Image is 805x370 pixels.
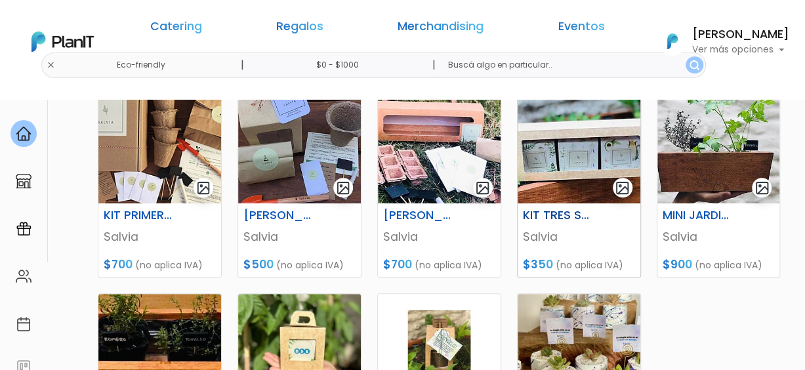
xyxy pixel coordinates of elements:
[754,180,770,195] img: gallery-light
[377,87,501,277] a: gallery-light [PERSON_NAME] Salvia $700 (no aplica IVA)
[276,258,344,272] span: (no aplica IVA)
[375,209,461,222] h6: [PERSON_NAME]
[523,257,553,272] span: $350
[556,258,623,272] span: (no aplica IVA)
[523,228,635,245] p: Salvia
[615,180,630,195] img: gallery-light
[47,61,55,70] img: close-6986928ebcb1d6c9903e3b54e860dbc4d054630f23adef3a32610726dff6a82b.svg
[690,60,699,70] img: search_button-432b6d5273f82d61273b3651a40e1bd1b912527efae98b1b7a1b2c0702e16a8d.svg
[96,209,181,222] h6: KIT PRIMERA HUERTA
[150,21,202,37] a: Catering
[104,257,133,272] span: $700
[650,24,789,58] button: PlanIt Logo [PERSON_NAME] Ver más opciones
[517,87,641,277] a: gallery-light KIT TRES SOUVENIRS Salvia $350 (no aplica IVA)
[16,316,31,332] img: calendar-87d922413cdce8b2cf7b7f5f62616a5cf9e4887200fb71536465627b3292af00.svg
[663,228,775,245] p: Salvia
[383,257,412,272] span: $700
[243,257,274,272] span: $500
[515,209,600,222] h6: KIT TRES SOUVENIRS
[236,209,321,222] h6: [PERSON_NAME] INDIVIDUAL 1
[237,87,361,277] a: gallery-light [PERSON_NAME] INDIVIDUAL 1 Salvia $500 (no aplica IVA)
[383,228,495,245] p: Salvia
[31,31,94,52] img: PlanIt Logo
[695,258,762,272] span: (no aplica IVA)
[663,257,692,272] span: $900
[16,268,31,284] img: people-662611757002400ad9ed0e3c099ab2801c6687ba6c219adb57efc949bc21e19d.svg
[104,228,216,245] p: Salvia
[437,52,705,78] input: Buscá algo en particular..
[657,87,781,277] a: gallery-light MINI JARDINERA Salvia $900 (no aplica IVA)
[98,88,221,203] img: thumb_kit_huerta.jpg
[68,12,189,38] div: ¿Necesitás ayuda?
[378,88,501,203] img: thumb_WhatsApp_Image_2021-11-02_at_15.24.46portada.jpeg
[432,57,435,73] p: |
[135,258,203,272] span: (no aplica IVA)
[336,180,351,195] img: gallery-light
[415,258,482,272] span: (no aplica IVA)
[16,126,31,142] img: home-e721727adea9d79c4d83392d1f703f7f8bce08238fde08b1acbfd93340b81755.svg
[16,221,31,237] img: campaigns-02234683943229c281be62815700db0a1741e53638e28bf9629b52c665b00959.svg
[692,45,789,54] p: Ver más opciones
[16,173,31,189] img: marketplace-4ceaa7011d94191e9ded77b95e3339b90024bf715f7c57f8cf31f2d8c509eaba.svg
[398,21,484,37] a: Merchandising
[98,87,222,277] a: gallery-light KIT PRIMERA HUERTA Salvia $700 (no aplica IVA)
[518,88,640,203] img: thumb_WhatsApp_Image_2021-11-02_at_16.16.27__1_.jpeg
[276,21,323,37] a: Regalos
[692,29,789,41] h6: [PERSON_NAME]
[657,88,780,203] img: thumb_WhatsApp_Image_2021-11-04_at_12.09.04.jpeg
[558,21,604,37] a: Eventos
[655,209,740,222] h6: MINI JARDINERA
[658,27,687,56] img: PlanIt Logo
[243,228,356,245] p: Salvia
[240,57,243,73] p: |
[196,180,211,195] img: gallery-light
[238,88,361,203] img: thumb_WhatsApp_Image_2020-06-06_at_11.13.10__1_.jpeg
[475,180,490,195] img: gallery-light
